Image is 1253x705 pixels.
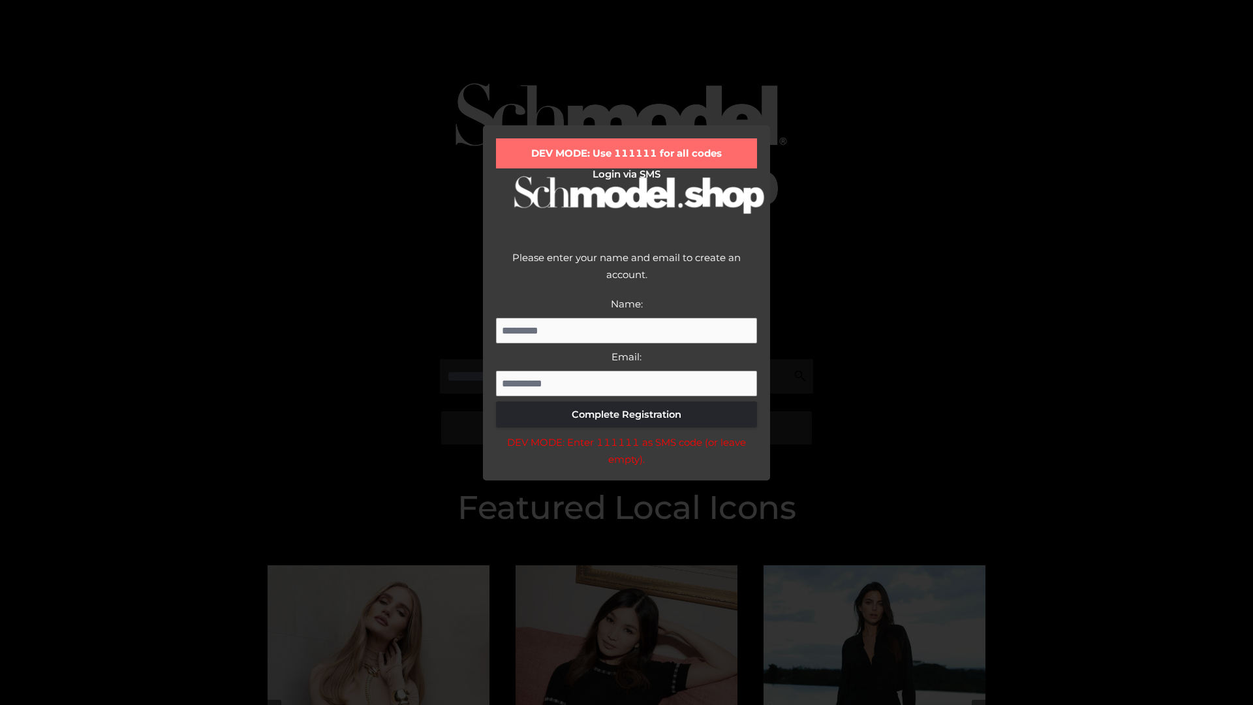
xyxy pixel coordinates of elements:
label: Name: [611,298,643,310]
h2: Login via SMS [496,168,757,180]
div: DEV MODE: Enter 111111 as SMS code (or leave empty). [496,434,757,467]
div: DEV MODE: Use 111111 for all codes [496,138,757,168]
button: Complete Registration [496,401,757,428]
div: Please enter your name and email to create an account. [496,249,757,296]
label: Email: [611,351,642,363]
